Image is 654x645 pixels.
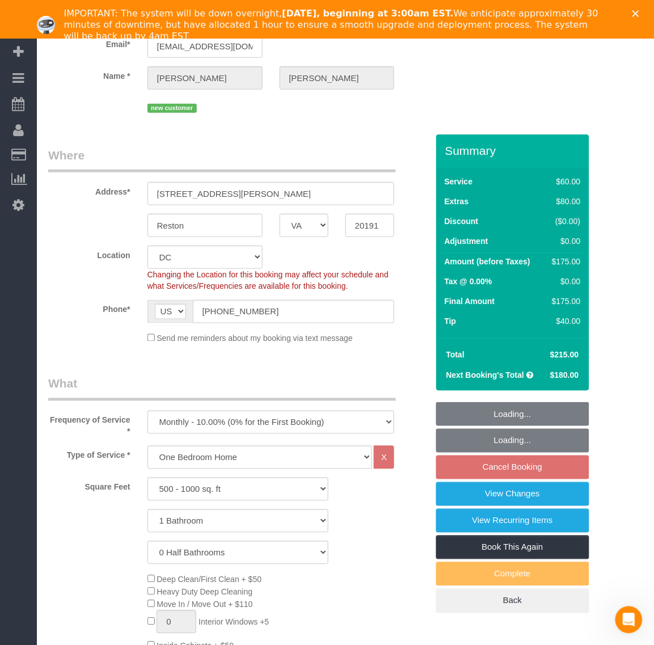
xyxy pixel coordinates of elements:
a: View Changes [436,482,589,506]
div: $40.00 [547,315,580,327]
div: ($0.00) [547,216,580,227]
label: Type of Service * [40,446,139,461]
div: $0.00 [547,276,580,287]
label: Adjustment [445,235,488,247]
input: Zip Code* [345,214,394,237]
input: City* [147,214,263,237]
label: Phone* [40,300,139,315]
span: $180.00 [550,370,579,380]
label: Service [445,176,473,187]
div: Close [632,10,644,17]
label: Square Feet [40,478,139,493]
label: Discount [445,216,479,227]
label: Email* [40,35,139,50]
strong: Next Booking's Total [446,370,525,380]
span: Changing the Location for this booking may affect your schedule and what Services/Frequencies are... [147,270,389,290]
label: Frequency of Service * [40,411,139,437]
input: Phone* [193,300,395,323]
label: Location [40,246,139,261]
legend: Where [48,147,396,172]
legend: What [48,376,396,401]
strong: Total [446,350,465,359]
div: IMPORTANT: The system will be down overnight, We anticipate approximately 30 minutes of downtime,... [64,8,600,42]
label: Final Amount [445,296,495,307]
label: Extras [445,196,469,207]
span: Deep Clean/First Clean + $50 [157,575,261,584]
span: new customer [147,104,197,113]
div: $175.00 [547,256,580,267]
div: $175.00 [547,296,580,307]
label: Amount (before Taxes) [445,256,530,267]
input: Email* [147,35,263,58]
input: First Name* [147,66,263,90]
span: Heavy Duty Deep Cleaning [157,588,252,597]
span: Send me reminders about my booking via text message [157,334,353,343]
a: Back [436,589,589,613]
label: Address* [40,182,139,197]
label: Tip [445,315,457,327]
span: $215.00 [550,350,579,359]
a: Book This Again [436,536,589,559]
b: [DATE], beginning at 3:00am EST. [282,8,453,19]
div: $80.00 [547,196,580,207]
span: Move In / Move Out + $110 [157,600,252,609]
img: Profile image for Ellie [37,16,55,34]
a: View Recurring Items [436,509,589,533]
span: Interior Windows +5 [199,618,269,627]
label: Name * [40,66,139,82]
label: Tax @ 0.00% [445,276,492,287]
input: Last Name* [280,66,395,90]
div: $60.00 [547,176,580,187]
div: $0.00 [547,235,580,247]
h3: Summary [445,144,584,157]
iframe: Intercom live chat [615,606,643,634]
